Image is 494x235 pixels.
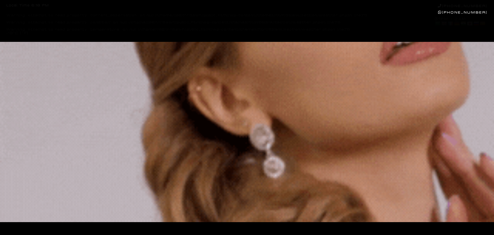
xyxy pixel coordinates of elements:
a: Japanese [467,21,472,26]
b: Warning [6,21,25,24]
a: German [454,21,460,26]
a: Russian [473,21,479,26]
a: [PHONE_NUMBER] [438,10,488,14]
b: Warning [6,28,25,32]
div: : Attempt to read property "current_observation" on null in on line : Attempt to read property "c... [6,10,368,35]
b: Warning [6,14,25,17]
b: 75 [361,14,368,17]
a: French [447,21,453,26]
a: Arabic [435,21,440,26]
b: 75 [344,28,351,32]
b: 75 [334,21,341,24]
div: 1PM - 2AM [435,17,488,27]
a: English [441,21,447,26]
a: [PHONE_NUMBER] [438,4,488,8]
b: /home/lld6i1rr5awh/public_html/wp-content/themes/html5blank/section/weather.php [132,21,321,24]
a: Spanish [480,21,485,26]
b: /home/lld6i1rr5awh/public_html/wp-content/themes/html5blank/section/weather.php [159,14,347,17]
a: Hindi [460,21,466,26]
div: Local Time 6:18 PM [6,4,49,7]
b: /home/lld6i1rr5awh/public_html/wp-content/themes/html5blank/section/weather.php [142,28,330,32]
